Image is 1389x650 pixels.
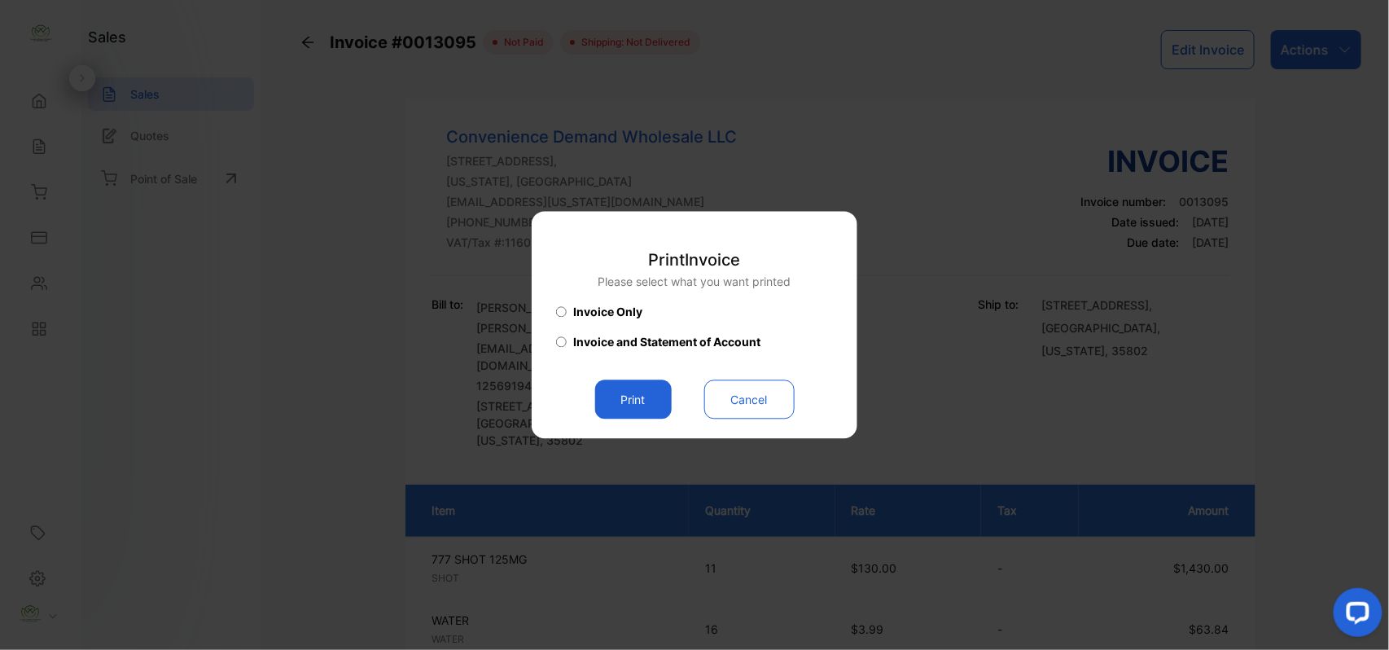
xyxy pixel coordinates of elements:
[704,380,795,419] button: Cancel
[595,380,672,419] button: Print
[573,304,642,321] span: Invoice Only
[598,274,791,291] p: Please select what you want printed
[598,248,791,273] p: Print Invoice
[573,334,760,351] span: Invoice and Statement of Account
[1321,582,1389,650] iframe: LiveChat chat widget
